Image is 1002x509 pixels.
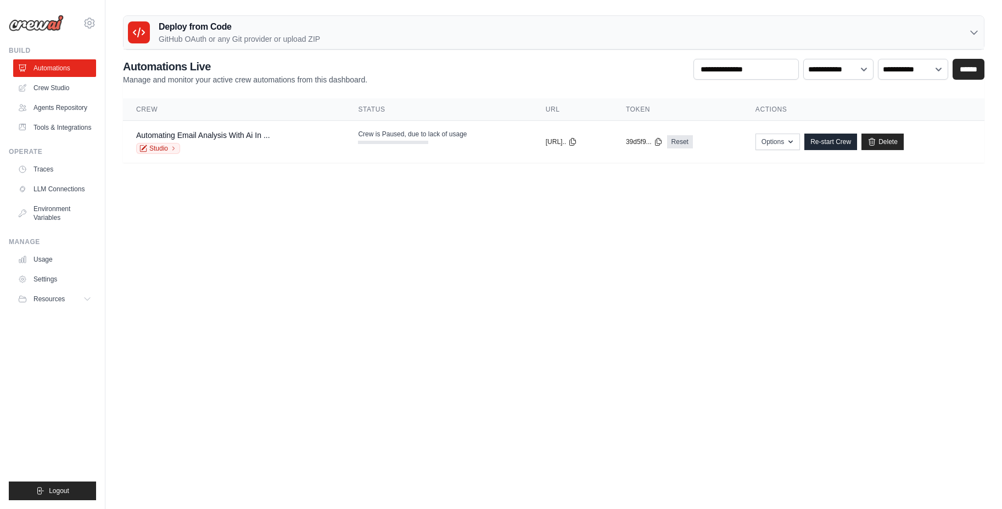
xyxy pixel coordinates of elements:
p: GitHub OAuth or any Git provider or upload ZIP [159,34,320,45]
th: URL [533,98,613,121]
a: Crew Studio [13,79,96,97]
button: 39d5f9... [626,137,663,146]
span: Crew is Paused, due to lack of usage [358,130,467,139]
a: Environment Variables [13,200,96,226]
a: LLM Connections [13,180,96,198]
p: Manage and monitor your active crew automations from this dashboard. [123,74,367,85]
a: Agents Repository [13,99,96,117]
a: Settings [13,270,96,288]
div: Build [9,46,96,55]
a: Automations [13,59,96,77]
button: Logout [9,482,96,500]
button: Resources [13,290,96,308]
h2: Automations Live [123,59,367,74]
th: Status [345,98,532,121]
div: Operate [9,147,96,156]
a: Delete [861,134,904,150]
th: Token [613,98,742,121]
button: Options [755,134,800,150]
img: Logo [9,15,64,31]
a: Traces [13,161,96,178]
a: Usage [13,251,96,268]
div: Manage [9,237,96,246]
th: Crew [123,98,345,121]
span: Resources [33,295,65,303]
a: Studio [136,143,180,154]
a: Re-start Crew [804,134,857,150]
span: Logout [49,486,69,495]
a: Automating Email Analysis With Ai In ... [136,131,270,140]
h3: Deploy from Code [159,20,320,34]
th: Actions [742,98,984,121]
a: Tools & Integrations [13,119,96,136]
a: Reset [667,135,693,148]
